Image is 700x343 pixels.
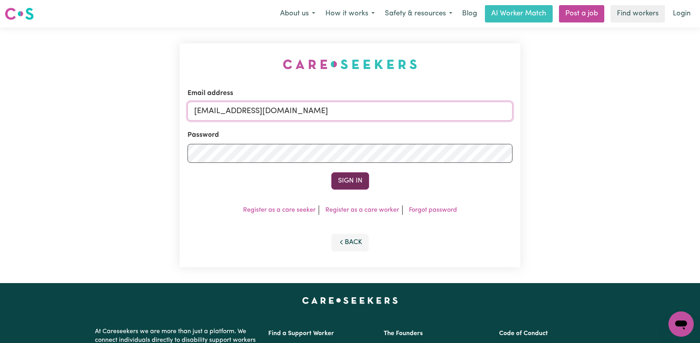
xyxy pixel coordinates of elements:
[499,330,548,337] a: Code of Conduct
[188,102,512,121] input: Email address
[243,207,316,213] a: Register as a care seeker
[384,330,423,337] a: The Founders
[409,207,457,213] a: Forgot password
[325,207,399,213] a: Register as a care worker
[485,5,553,22] a: AI Worker Match
[188,130,219,140] label: Password
[268,330,334,337] a: Find a Support Worker
[668,311,694,337] iframe: Button to launch messaging window
[559,5,604,22] a: Post a job
[611,5,665,22] a: Find workers
[331,172,369,190] button: Sign In
[188,88,233,99] label: Email address
[331,234,369,251] button: Back
[275,6,320,22] button: About us
[457,5,482,22] a: Blog
[320,6,380,22] button: How it works
[668,5,695,22] a: Login
[302,297,398,304] a: Careseekers home page
[5,7,34,21] img: Careseekers logo
[5,5,34,23] a: Careseekers logo
[380,6,457,22] button: Safety & resources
